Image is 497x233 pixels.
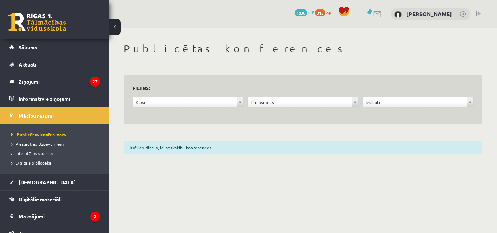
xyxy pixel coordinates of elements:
span: Sākums [19,44,37,51]
a: [PERSON_NAME] [406,10,452,17]
span: Literatūras saraksts [11,150,53,156]
a: Literatūras saraksts [11,150,102,157]
a: 1830 mP [295,9,314,15]
a: Priekšmets [248,97,358,107]
h1: Publicētas konferences [124,43,482,55]
span: 315 [315,9,325,16]
span: Pieslēgties Uzdevumiem [11,141,64,147]
i: 2 [90,212,100,221]
a: Sākums [9,39,100,56]
span: Publicētas konferences [11,132,66,137]
a: Rīgas 1. Tālmācības vidusskola [8,13,66,31]
a: [DEMOGRAPHIC_DATA] [9,174,100,190]
legend: Informatīvie ziņojumi [19,90,100,107]
div: Izvēlies filtrus, lai apskatītu konferences [124,141,482,154]
a: Mācību resursi [9,107,100,124]
a: Pieslēgties Uzdevumiem [11,141,102,147]
span: Ieskaite [366,97,464,107]
a: Publicētas konferences [11,131,102,138]
a: Ieskaite [363,97,473,107]
span: Digitālie materiāli [19,196,62,202]
a: Maksājumi2 [9,208,100,225]
span: [DEMOGRAPHIC_DATA] [19,179,76,185]
a: Informatīvie ziņojumi [9,90,100,107]
legend: Maksājumi [19,208,100,225]
a: Digitālie materiāli [9,191,100,208]
span: Priekšmets [251,97,349,107]
a: 315 xp [315,9,335,15]
a: Ziņojumi27 [9,73,100,90]
span: 1830 [295,9,307,16]
span: mP [308,9,314,15]
a: Aktuāli [9,56,100,73]
a: Klase [133,97,243,107]
span: xp [326,9,331,15]
a: Digitālā bibliotēka [11,160,102,166]
img: Roberta Visocka [394,11,402,18]
span: Aktuāli [19,61,36,68]
span: Klase [136,97,234,107]
span: Digitālā bibliotēka [11,160,51,166]
legend: Ziņojumi [19,73,100,90]
span: Mācību resursi [19,112,54,119]
h3: Filtrs: [132,83,465,93]
i: 27 [90,77,100,87]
